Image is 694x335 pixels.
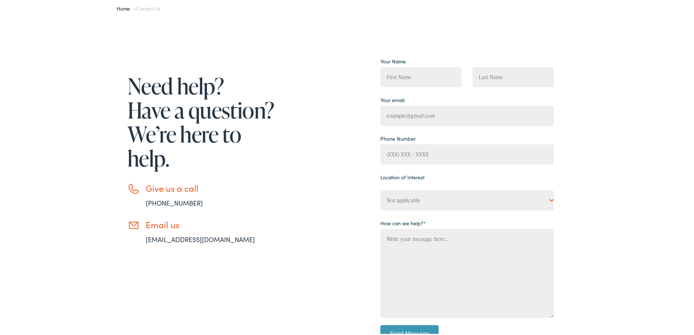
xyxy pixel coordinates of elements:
a: Home [117,3,134,11]
h3: Email us [146,218,277,229]
label: Phone Number [380,133,416,141]
h1: Need help? Have a question? We’re here to help. [128,73,277,169]
input: (XXX) XXX - XXXX [380,143,554,163]
span: » [117,3,160,11]
label: How can we help? [380,218,426,226]
label: Your email [380,95,404,102]
h3: Give us a call [146,182,277,192]
input: Last Name [473,66,554,86]
span: Contact Us [136,3,160,11]
label: Location of Interest [380,172,424,180]
input: First Name [380,66,462,86]
a: [EMAIL_ADDRESS][DOMAIN_NAME] [146,233,255,242]
label: Your Name [380,56,406,64]
input: example@gmail.com [380,104,554,124]
a: [PHONE_NUMBER] [146,197,203,206]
